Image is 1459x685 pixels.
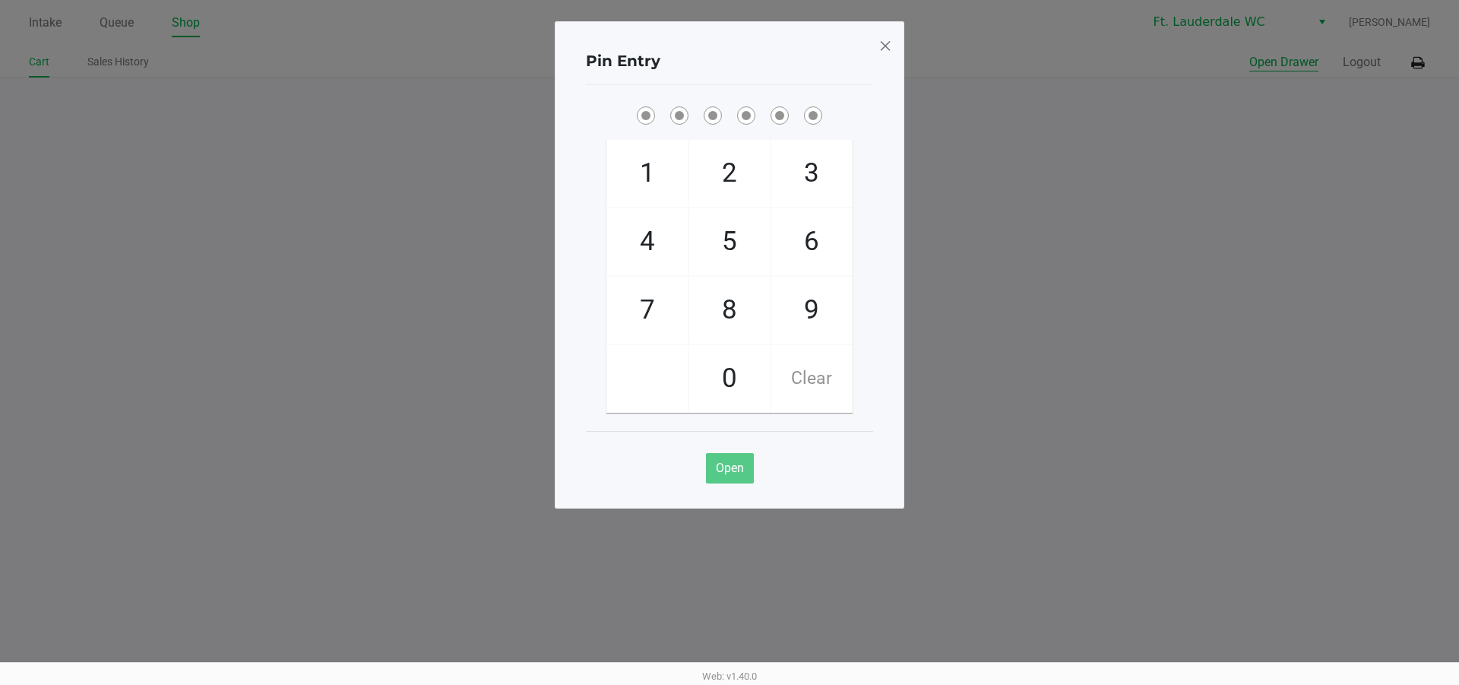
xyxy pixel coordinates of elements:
span: 8 [689,277,770,344]
span: 9 [771,277,852,344]
span: 4 [607,208,688,275]
span: 0 [689,345,770,412]
span: 2 [689,140,770,207]
span: Clear [771,345,852,412]
span: 7 [607,277,688,344]
h4: Pin Entry [586,49,660,72]
span: Web: v1.40.0 [702,671,757,682]
span: 6 [771,208,852,275]
span: 5 [689,208,770,275]
span: 1 [607,140,688,207]
span: 3 [771,140,852,207]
